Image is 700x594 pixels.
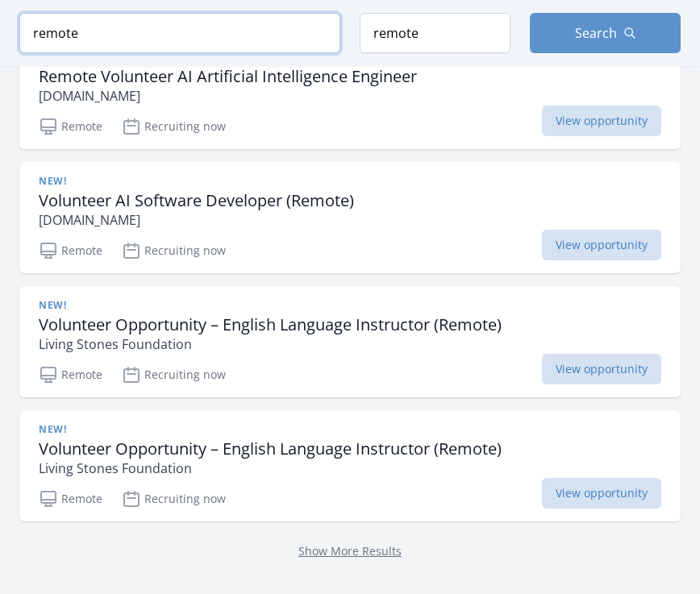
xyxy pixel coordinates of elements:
button: Search [530,13,681,53]
p: Remote [39,489,102,509]
h3: Volunteer AI Software Developer (Remote) [39,191,354,210]
p: Remote [39,241,102,260]
p: Recruiting now [122,117,226,136]
p: Remote [39,117,102,136]
a: New! Volunteer Opportunity – English Language Instructor (Remote) Living Stones Foundation Remote... [19,286,681,397]
p: Living Stones Foundation [39,459,502,478]
p: [DOMAIN_NAME] [39,210,354,230]
span: View opportunity [542,230,661,260]
span: New! [39,175,66,188]
span: View opportunity [542,478,661,509]
span: View opportunity [542,106,661,136]
a: New! Remote Volunteer AI Artificial Intelligence Engineer [DOMAIN_NAME] Remote Recruiting now Vie... [19,38,681,149]
input: Location [360,13,510,53]
h3: Remote Volunteer AI Artificial Intelligence Engineer [39,67,417,86]
h3: Volunteer Opportunity – English Language Instructor (Remote) [39,315,502,334]
span: View opportunity [542,354,661,384]
p: Living Stones Foundation [39,334,502,354]
span: Search [575,23,617,43]
p: Recruiting now [122,241,226,260]
h3: Volunteer Opportunity – English Language Instructor (Remote) [39,439,502,459]
a: Show More Results [298,543,402,559]
p: Recruiting now [122,489,226,509]
input: Keyword [19,13,340,53]
p: Remote [39,365,102,384]
span: New! [39,423,66,436]
span: New! [39,299,66,312]
a: New! Volunteer AI Software Developer (Remote) [DOMAIN_NAME] Remote Recruiting now View opportunity [19,162,681,273]
p: [DOMAIN_NAME] [39,86,417,106]
p: Recruiting now [122,365,226,384]
a: New! Volunteer Opportunity – English Language Instructor (Remote) Living Stones Foundation Remote... [19,410,681,521]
